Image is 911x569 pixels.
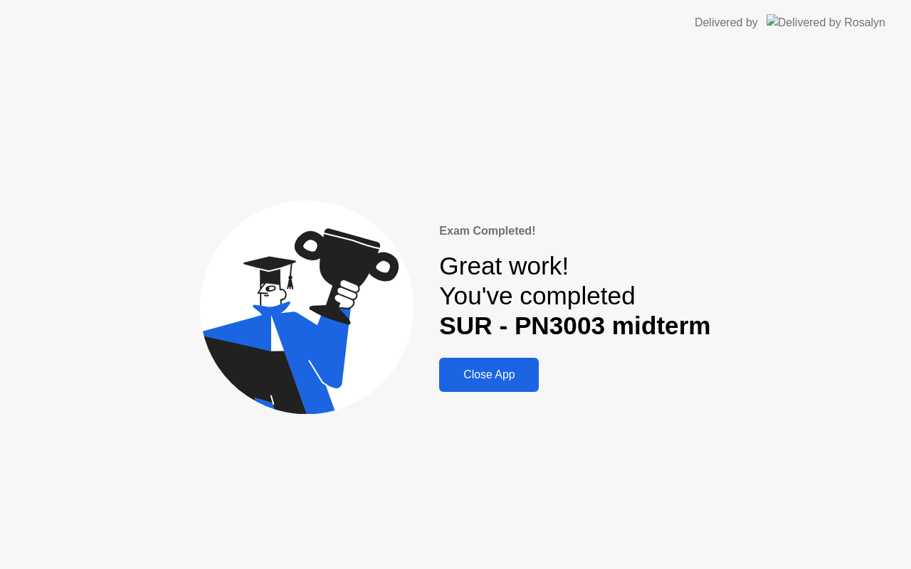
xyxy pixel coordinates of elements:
[439,223,710,240] div: Exam Completed!
[439,312,710,339] b: SUR - PN3003 midterm
[443,368,535,381] div: Close App
[695,14,758,31] div: Delivered by
[439,251,710,341] div: Great work! You've completed
[767,14,885,31] img: Delivered by Rosalyn
[439,358,539,392] button: Close App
